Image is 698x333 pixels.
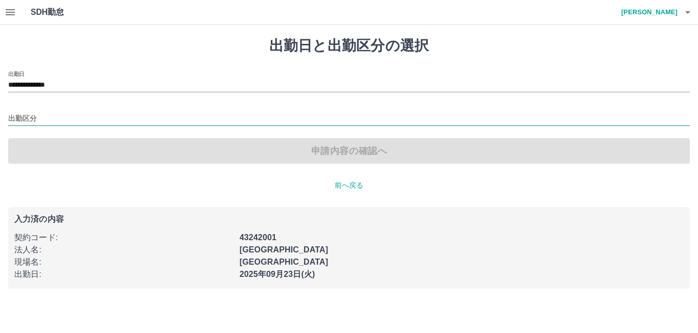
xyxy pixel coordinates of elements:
[240,233,276,242] b: 43242001
[240,258,329,266] b: [GEOGRAPHIC_DATA]
[240,270,315,278] b: 2025年09月23日(火)
[14,268,234,280] p: 出勤日 :
[8,70,25,78] label: 出勤日
[8,37,690,55] h1: 出勤日と出勤区分の選択
[14,232,234,244] p: 契約コード :
[14,244,234,256] p: 法人名 :
[14,256,234,268] p: 現場名 :
[240,245,329,254] b: [GEOGRAPHIC_DATA]
[14,215,684,223] p: 入力済の内容
[8,180,690,191] p: 前へ戻る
